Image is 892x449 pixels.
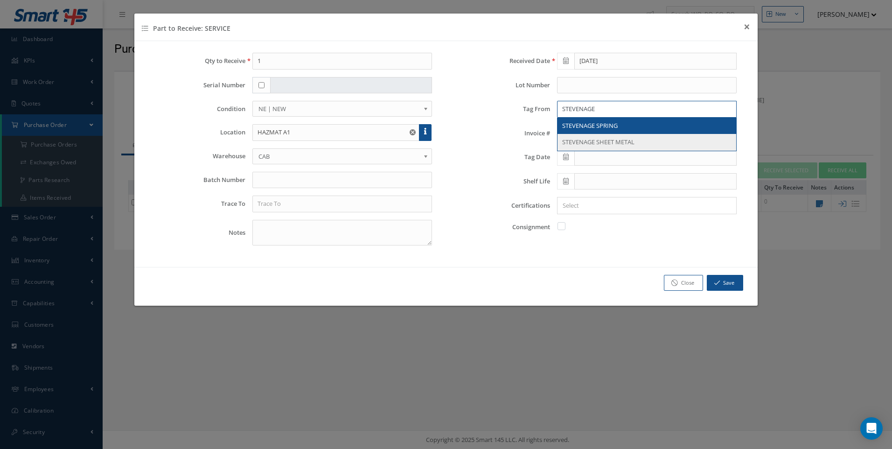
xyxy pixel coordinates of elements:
[258,151,420,162] span: CAB
[453,57,550,64] label: Received Date
[148,57,245,64] label: Qty to Receive
[148,229,245,236] label: Notes
[562,138,634,146] span: STEVENAGE SHEET METAL
[148,200,245,207] label: Trace To
[453,202,550,209] label: Certifications
[148,82,245,89] label: Serial Number
[410,129,416,135] svg: Reset
[707,275,743,291] button: Save
[142,23,230,33] h4: Part to Receive: SERVICE
[860,417,883,440] div: Open Intercom Messenger
[453,178,550,185] label: Shelf Life
[453,130,550,137] label: Invoice #
[252,124,419,141] input: Location
[557,101,737,118] input: Tag From
[744,19,750,34] span: ×
[408,124,419,141] button: Reset
[148,129,245,136] label: Location
[453,105,550,112] label: Tag From
[664,275,703,291] a: Close
[453,154,550,161] label: Tag Date
[258,103,420,114] span: NE | NEW
[453,82,550,89] label: Lot Number
[148,153,245,160] label: Warehouse
[562,121,618,130] span: STEVENAGE SPRING
[252,196,432,212] input: Trace To
[148,176,245,183] label: Batch Number
[558,201,731,210] input: Search for option
[453,224,550,231] label: Consignment
[148,105,245,112] label: Condition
